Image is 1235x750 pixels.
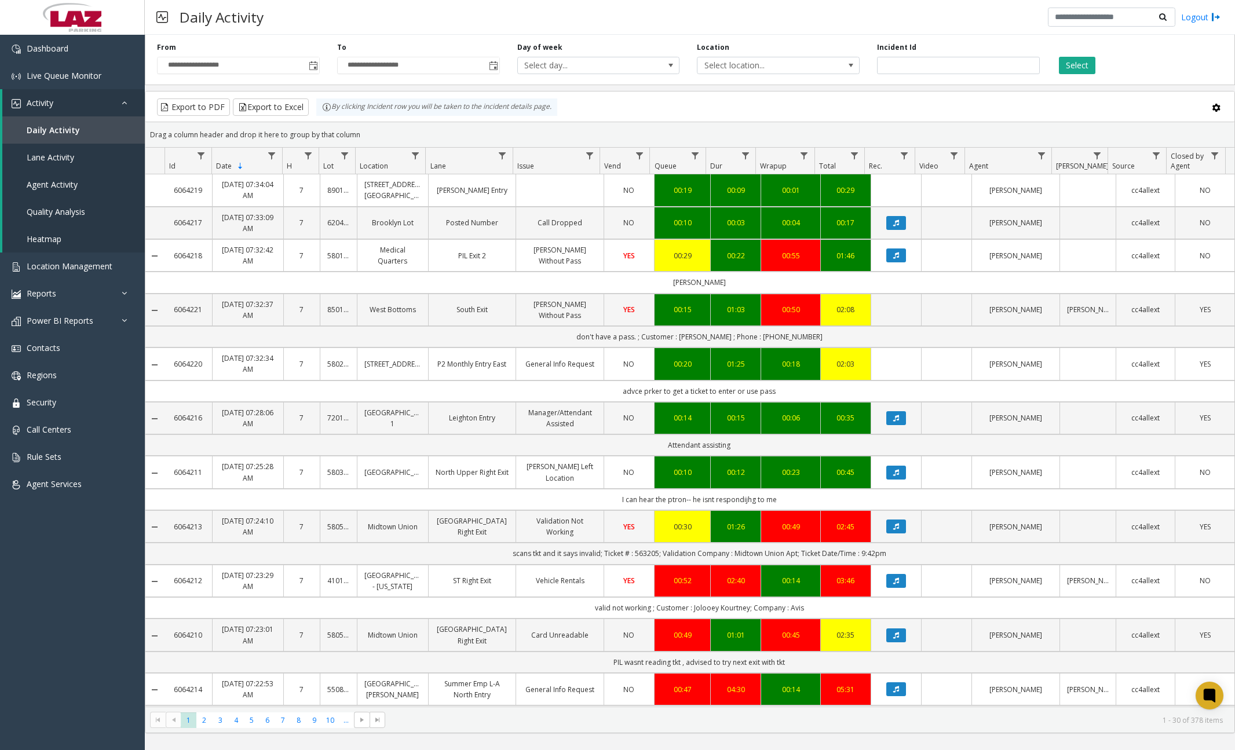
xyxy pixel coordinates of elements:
a: Queue Filter Menu [688,148,703,163]
a: [DATE] 07:23:01 AM [220,624,276,646]
a: NO [1182,185,1227,196]
a: [PERSON_NAME] [1067,575,1109,586]
div: 00:14 [768,575,813,586]
a: YES [611,304,647,315]
div: 00:23 [768,467,813,478]
a: 7 [291,412,313,423]
td: advce prker to get a ticket to enter or use pass [165,381,1234,402]
a: 00:10 [662,467,703,478]
a: Agent Filter Menu [1033,148,1049,163]
a: NO [611,412,647,423]
span: Regions [27,369,57,381]
span: NO [623,218,634,228]
a: Logout [1181,11,1221,23]
div: 00:19 [662,185,703,196]
a: 00:30 [662,521,703,532]
a: 7 [291,630,313,641]
div: 00:45 [768,630,813,641]
div: 01:46 [828,250,864,261]
a: [PERSON_NAME] Without Pass [523,244,597,266]
div: 00:04 [768,217,813,228]
a: 580363 [327,467,350,478]
a: Daily Activity [2,116,145,144]
a: Collapse Details [145,360,165,369]
a: 00:03 [718,217,754,228]
a: Brooklyn Lot [364,217,421,228]
span: NO [623,467,634,477]
span: Select day... [518,57,647,74]
a: H Filter Menu [300,148,316,163]
a: 7 [291,185,313,196]
a: Dur Filter Menu [737,148,753,163]
span: Location Management [27,261,112,272]
a: Midtown Union [364,630,421,641]
a: 00:52 [662,575,703,586]
label: Location [697,42,729,53]
a: Manager/Attendant Assisted [523,407,597,429]
td: [PERSON_NAME] [165,272,1234,293]
a: cc4allext [1123,304,1168,315]
a: 580298 [327,358,350,369]
span: YES [623,305,635,314]
a: 00:18 [768,358,813,369]
a: 7 [291,575,313,586]
a: 6064214 [171,684,205,695]
label: Incident Id [877,42,916,53]
a: 00:49 [662,630,703,641]
button: Export to PDF [157,98,230,116]
a: Parker Filter Menu [1090,148,1105,163]
a: Location Filter Menu [407,148,423,163]
a: 00:15 [718,412,754,423]
a: 580528 [327,521,350,532]
a: 00:29 [662,250,703,261]
span: Heatmap [27,233,61,244]
img: 'icon' [12,398,21,408]
a: cc4allext [1123,358,1168,369]
span: YES [623,251,635,261]
a: Collapse Details [145,251,165,261]
a: 850111 [327,304,350,315]
span: Toggle popup [306,57,319,74]
img: 'icon' [12,45,21,54]
a: 00:29 [828,185,864,196]
a: 00:45 [828,467,864,478]
img: 'icon' [12,371,21,381]
a: Wrapup Filter Menu [796,148,812,163]
a: 720121 [327,412,350,423]
a: South Exit [436,304,509,315]
a: Source Filter Menu [1148,148,1164,163]
a: Leighton Entry [436,412,509,423]
a: 00:50 [768,304,813,315]
a: Collapse Details [145,577,165,586]
a: 02:35 [828,630,864,641]
a: Vend Filter Menu [631,148,647,163]
a: Total Filter Menu [846,148,862,163]
a: [GEOGRAPHIC_DATA] [364,467,421,478]
img: 'icon' [12,453,21,462]
a: 01:25 [718,358,754,369]
div: 00:14 [662,412,703,423]
a: cc4allext [1123,217,1168,228]
span: YES [1200,413,1211,423]
a: [PERSON_NAME] [979,630,1053,641]
div: 00:22 [718,250,754,261]
a: YES [1182,304,1227,315]
a: [DATE] 07:34:04 AM [220,179,276,201]
td: Attendant assisting [165,434,1234,456]
a: [DATE] 07:28:06 AM [220,407,276,429]
a: 6064211 [171,467,205,478]
a: Lane Filter Menu [495,148,510,163]
img: 'icon' [12,290,21,299]
a: Quality Analysis [2,198,145,225]
button: Select [1059,57,1095,74]
a: Card Unreadable [523,630,597,641]
span: Rule Sets [27,451,61,462]
a: [DATE] 07:32:37 AM [220,299,276,321]
div: 00:17 [828,217,864,228]
span: NO [1200,185,1211,195]
a: 00:06 [768,412,813,423]
a: [DATE] 07:23:29 AM [220,570,276,592]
